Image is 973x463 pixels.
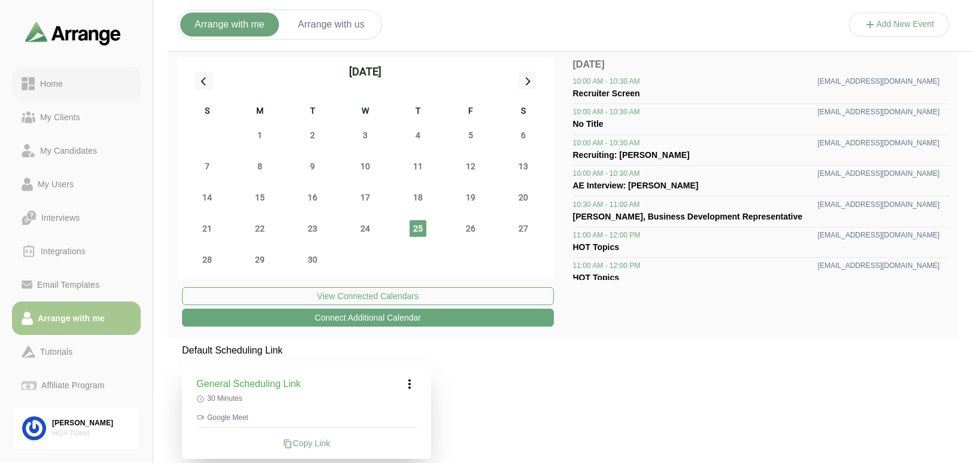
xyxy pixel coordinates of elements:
button: Add New Event [849,13,950,36]
button: Arrange with us [284,13,379,36]
button: Arrange with me [180,13,279,36]
div: S [497,104,550,120]
span: Tuesday, September 23, 2025 [304,220,321,237]
span: Wednesday, September 24, 2025 [357,220,374,237]
span: Friday, September 12, 2025 [462,158,479,175]
button: Connect Additional Calendar [182,309,554,327]
span: Sunday, September 28, 2025 [199,251,216,268]
div: My Candidates [35,144,102,158]
span: Monday, September 8, 2025 [251,158,268,175]
span: Saturday, September 13, 2025 [515,158,532,175]
h3: General Scheduling Link [196,377,301,391]
span: 10:00 AM - 10:30 AM [573,77,640,86]
div: Home [35,77,68,91]
span: No Title [573,119,604,129]
span: Friday, September 26, 2025 [462,220,479,237]
p: 30 Minutes [196,394,417,403]
div: [PERSON_NAME] [52,418,131,428]
div: Copy Link [196,437,417,449]
a: Tutorials [12,335,141,368]
div: T [392,104,444,120]
p: Default Scheduling Link [182,343,431,358]
span: Thursday, September 18, 2025 [410,189,426,206]
span: 11:00 AM - 12:00 PM [573,261,641,270]
span: Sunday, September 7, 2025 [199,158,216,175]
span: AE Interview: [PERSON_NAME] [573,181,699,190]
div: Email Templates [32,278,104,292]
p: Google Meet [196,413,417,422]
span: 10:00 AM - 10:30 AM [573,107,640,117]
div: M [234,104,286,120]
span: Tuesday, September 30, 2025 [304,251,321,268]
div: Interviews [37,211,84,225]
div: T [286,104,339,120]
div: S [181,104,234,120]
span: Tuesday, September 9, 2025 [304,158,321,175]
span: [PERSON_NAME], Business Development Representative [573,212,803,221]
div: Tutorials [35,345,77,359]
a: Arrange with me [12,301,141,335]
span: Saturday, September 6, 2025 [515,127,532,144]
span: 10:30 AM - 11:00 AM [573,200,640,209]
span: Wednesday, September 10, 2025 [357,158,374,175]
span: HOT Topics [573,242,620,252]
a: [PERSON_NAME]HOA Talent [12,407,141,450]
span: [EMAIL_ADDRESS][DOMAIN_NAME] [818,261,939,270]
span: Monday, September 22, 2025 [251,220,268,237]
div: Affiliate Program [37,378,109,392]
a: Email Templates [12,268,141,301]
a: Affiliate Program [12,368,141,402]
a: My Candidates [12,134,141,167]
div: My Clients [35,110,85,124]
span: Monday, September 29, 2025 [251,251,268,268]
div: [DATE] [349,63,381,80]
div: My Users [33,177,78,191]
span: 10:00 AM - 10:30 AM [573,169,640,178]
span: Thursday, September 25, 2025 [410,220,426,237]
span: Sunday, September 21, 2025 [199,220,216,237]
span: 11:00 AM - 12:00 PM [573,230,641,240]
span: Wednesday, September 17, 2025 [357,189,374,206]
a: Home [12,67,141,100]
div: W [339,104,392,120]
a: My Clients [12,100,141,134]
div: F [444,104,497,120]
span: Thursday, September 4, 2025 [410,127,426,144]
span: Saturday, September 20, 2025 [515,189,532,206]
span: Wednesday, September 3, 2025 [357,127,374,144]
img: arrangeai-name-small-logo.4d2b8aee.svg [25,22,121,45]
span: Tuesday, September 16, 2025 [304,189,321,206]
span: Friday, September 19, 2025 [462,189,479,206]
span: Recruiting: [PERSON_NAME] [573,150,690,160]
span: Monday, September 1, 2025 [251,127,268,144]
div: HOA Talent [52,428,131,438]
span: Saturday, September 27, 2025 [515,220,532,237]
span: Friday, September 5, 2025 [462,127,479,144]
span: Sunday, September 14, 2025 [199,189,216,206]
span: 10:00 AM - 10:30 AM [573,138,640,148]
span: [EMAIL_ADDRESS][DOMAIN_NAME] [818,200,939,209]
span: [EMAIL_ADDRESS][DOMAIN_NAME] [818,138,939,148]
a: My Users [12,167,141,201]
span: Tuesday, September 2, 2025 [304,127,321,144]
span: [EMAIL_ADDRESS][DOMAIN_NAME] [818,107,939,117]
span: [EMAIL_ADDRESS][DOMAIN_NAME] [818,77,939,86]
span: Thursday, September 11, 2025 [410,158,426,175]
div: Integrations [36,244,90,258]
div: Arrange with me [33,311,110,325]
span: Recruiter Screen [573,89,640,98]
a: Interviews [12,201,141,234]
span: HOT Topics [573,273,620,282]
p: [DATE] [573,57,950,72]
span: [EMAIL_ADDRESS][DOMAIN_NAME] [818,169,939,178]
button: View Connected Calendars [182,287,554,305]
span: Monday, September 15, 2025 [251,189,268,206]
a: Integrations [12,234,141,268]
span: [EMAIL_ADDRESS][DOMAIN_NAME] [818,230,939,240]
